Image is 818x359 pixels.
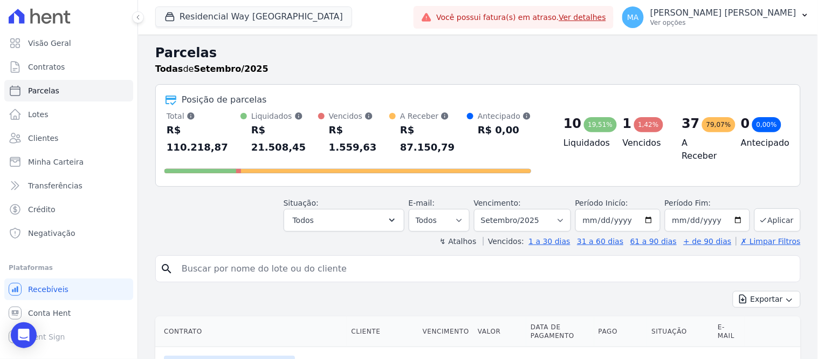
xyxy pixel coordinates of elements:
th: Valor [473,316,526,347]
span: Transferências [28,180,83,191]
th: Pago [594,316,648,347]
div: A Receber [400,111,467,121]
p: de [155,63,269,76]
button: Residencial Way [GEOGRAPHIC_DATA] [155,6,352,27]
div: 19,51% [584,117,617,132]
span: MA [627,13,639,21]
div: Posição de parcelas [182,93,267,106]
h4: Vencidos [623,137,665,150]
th: Contrato [155,316,347,347]
span: Todos [293,214,314,227]
a: Lotes [4,104,133,125]
a: ✗ Limpar Filtros [736,237,801,246]
div: 0 [741,115,750,132]
div: 1 [623,115,632,132]
a: Parcelas [4,80,133,101]
label: Período Fim: [665,198,750,209]
span: Minha Carteira [28,157,84,167]
div: R$ 1.559,63 [329,121,389,156]
label: Vencidos: [483,237,524,246]
div: 37 [682,115,700,132]
div: R$ 0,00 [478,121,531,139]
div: Antecipado [478,111,531,121]
a: 1 a 30 dias [529,237,570,246]
button: Todos [284,209,404,232]
span: Clientes [28,133,58,144]
span: Contratos [28,62,65,72]
span: Recebíveis [28,284,68,295]
p: Ver opções [650,18,796,27]
a: + de 90 dias [684,237,732,246]
th: Data de Pagamento [526,316,594,347]
label: ↯ Atalhos [439,237,476,246]
th: Situação [647,316,713,347]
a: 61 a 90 dias [630,237,677,246]
div: R$ 21.508,45 [251,121,318,156]
div: 79,07% [702,117,735,132]
a: Ver detalhes [559,13,607,22]
p: [PERSON_NAME] [PERSON_NAME] [650,8,796,18]
a: Recebíveis [4,279,133,300]
a: Minha Carteira [4,151,133,173]
span: Lotes [28,109,49,120]
a: Transferências [4,175,133,197]
th: Cliente [347,316,418,347]
strong: Todas [155,64,183,74]
h2: Parcelas [155,43,801,63]
a: Visão Geral [4,32,133,54]
a: Conta Hent [4,302,133,324]
a: Crédito [4,199,133,220]
span: Crédito [28,204,56,215]
div: Total [167,111,240,121]
label: Período Inicío: [575,199,628,207]
a: Contratos [4,56,133,78]
h4: A Receber [682,137,724,162]
th: E-mail [713,316,745,347]
div: R$ 87.150,79 [400,121,467,156]
button: Aplicar [754,208,801,232]
th: Vencimento [418,316,473,347]
h4: Antecipado [741,137,783,150]
span: Visão Geral [28,38,71,49]
label: Situação: [284,199,319,207]
div: 1,42% [634,117,663,132]
div: 0,00% [752,117,781,132]
div: 10 [563,115,581,132]
strong: Setembro/2025 [194,64,269,74]
div: Liquidados [251,111,318,121]
input: Buscar por nome do lote ou do cliente [175,258,796,280]
span: Parcelas [28,85,59,96]
h4: Liquidados [563,137,606,150]
button: MA [PERSON_NAME] [PERSON_NAME] Ver opções [614,2,818,32]
a: Negativação [4,222,133,244]
a: 31 a 60 dias [577,237,623,246]
div: Open Intercom Messenger [11,322,37,348]
label: E-mail: [409,199,435,207]
button: Exportar [733,291,801,308]
span: Negativação [28,228,75,239]
div: R$ 110.218,87 [167,121,240,156]
label: Vencimento: [474,199,521,207]
div: Vencidos [329,111,389,121]
span: Conta Hent [28,308,71,319]
div: Plataformas [9,261,129,274]
span: Você possui fatura(s) em atraso. [436,12,606,23]
a: Clientes [4,127,133,149]
i: search [160,262,173,275]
